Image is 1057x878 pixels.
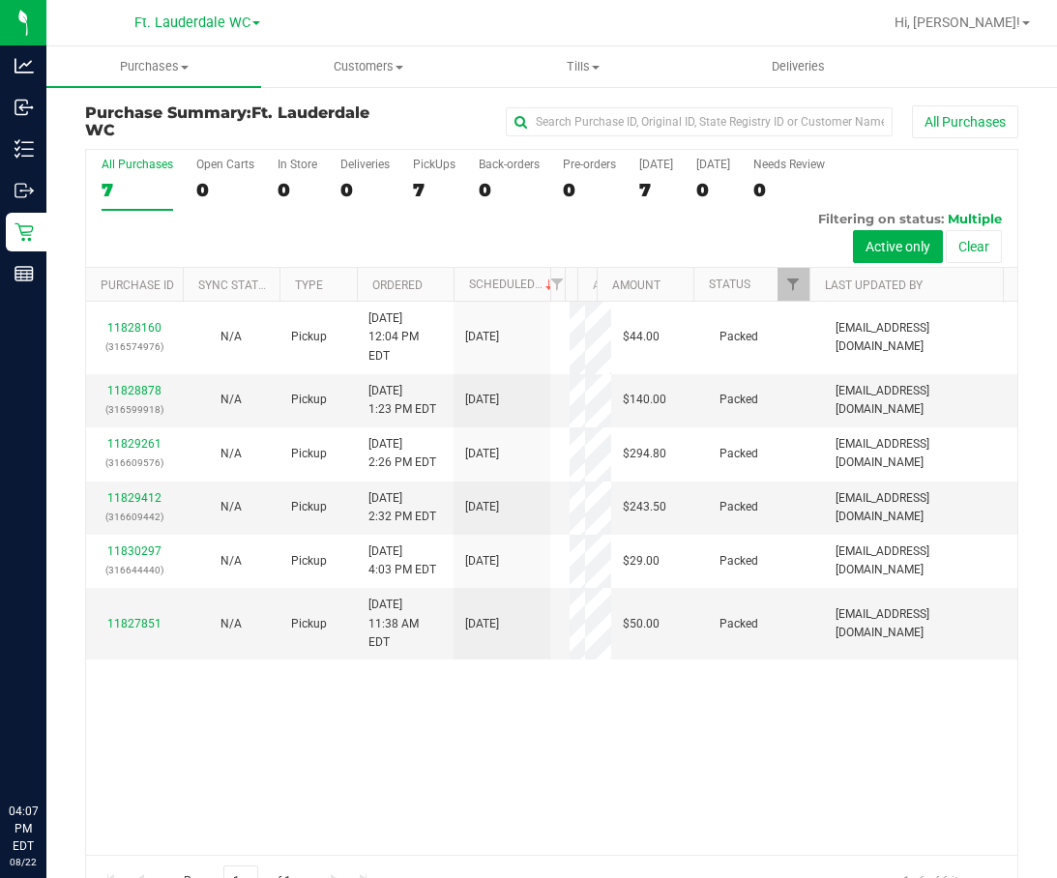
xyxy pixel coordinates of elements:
[220,328,242,346] button: N/A
[98,337,171,356] p: (316574976)
[912,105,1018,138] button: All Purchases
[746,58,851,75] span: Deliveries
[623,615,660,633] span: $50.00
[220,554,242,568] span: Not Applicable
[639,179,673,201] div: 7
[465,328,499,346] span: [DATE]
[948,211,1002,226] span: Multiple
[639,158,673,171] div: [DATE]
[506,107,893,136] input: Search Purchase ID, Original ID, State Registry ID or Customer Name...
[612,278,661,292] a: Amount
[368,596,442,652] span: [DATE] 11:38 AM EDT
[719,552,758,571] span: Packed
[107,491,161,505] a: 11829412
[340,179,390,201] div: 0
[479,179,540,201] div: 0
[479,158,540,171] div: Back-orders
[719,328,758,346] span: Packed
[102,179,173,201] div: 7
[719,445,758,463] span: Packed
[368,309,442,366] span: [DATE] 12:04 PM EDT
[46,46,261,87] a: Purchases
[107,384,161,397] a: 11828878
[19,723,77,781] iframe: Resource center
[623,552,660,571] span: $29.00
[836,605,1006,642] span: [EMAIL_ADDRESS][DOMAIN_NAME]
[577,268,597,302] th: Address
[895,15,1020,30] span: Hi, [PERSON_NAME]!
[690,46,905,87] a: Deliveries
[836,435,1006,472] span: [EMAIL_ADDRESS][DOMAIN_NAME]
[719,615,758,633] span: Packed
[196,158,254,171] div: Open Carts
[220,445,242,463] button: N/A
[719,498,758,516] span: Packed
[262,58,475,75] span: Customers
[477,58,690,75] span: Tills
[220,330,242,343] span: Not Applicable
[623,328,660,346] span: $44.00
[825,278,923,292] a: Last Updated By
[9,803,38,855] p: 04:07 PM EDT
[623,391,666,409] span: $140.00
[291,615,327,633] span: Pickup
[98,561,171,579] p: (316644440)
[98,508,171,526] p: (316609442)
[278,158,317,171] div: In Store
[291,391,327,409] span: Pickup
[753,179,825,201] div: 0
[836,382,1006,419] span: [EMAIL_ADDRESS][DOMAIN_NAME]
[15,139,34,159] inline-svg: Inventory
[98,400,171,419] p: (316599918)
[85,103,369,139] span: Ft. Lauderdale WC
[465,552,499,571] span: [DATE]
[413,179,455,201] div: 7
[15,222,34,242] inline-svg: Retail
[709,278,750,291] a: Status
[696,179,730,201] div: 0
[15,98,34,117] inline-svg: Inbound
[563,179,616,201] div: 0
[46,58,261,75] span: Purchases
[836,489,1006,526] span: [EMAIL_ADDRESS][DOMAIN_NAME]
[469,278,557,291] a: Scheduled
[476,46,690,87] a: Tills
[107,437,161,451] a: 11829261
[57,720,80,744] iframe: Resource center unread badge
[778,268,809,301] a: Filter
[465,391,499,409] span: [DATE]
[372,278,423,292] a: Ordered
[836,542,1006,579] span: [EMAIL_ADDRESS][DOMAIN_NAME]
[465,445,499,463] span: [DATE]
[368,489,436,526] span: [DATE] 2:32 PM EDT
[220,500,242,513] span: Not Applicable
[85,104,396,138] h3: Purchase Summary:
[368,542,436,579] span: [DATE] 4:03 PM EDT
[107,544,161,558] a: 11830297
[220,615,242,633] button: N/A
[368,435,436,472] span: [DATE] 2:26 PM EDT
[196,179,254,201] div: 0
[719,391,758,409] span: Packed
[291,328,327,346] span: Pickup
[98,454,171,472] p: (316609576)
[946,230,1002,263] button: Clear
[220,498,242,516] button: N/A
[220,391,242,409] button: N/A
[295,278,323,292] a: Type
[107,321,161,335] a: 11828160
[101,278,174,292] a: Purchase ID
[220,552,242,571] button: N/A
[696,158,730,171] div: [DATE]
[541,268,573,301] a: Filter
[15,264,34,283] inline-svg: Reports
[465,498,499,516] span: [DATE]
[220,617,242,630] span: Not Applicable
[198,278,273,292] a: Sync Status
[261,46,476,87] a: Customers
[220,393,242,406] span: Not Applicable
[413,158,455,171] div: PickUps
[563,158,616,171] div: Pre-orders
[465,615,499,633] span: [DATE]
[15,181,34,200] inline-svg: Outbound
